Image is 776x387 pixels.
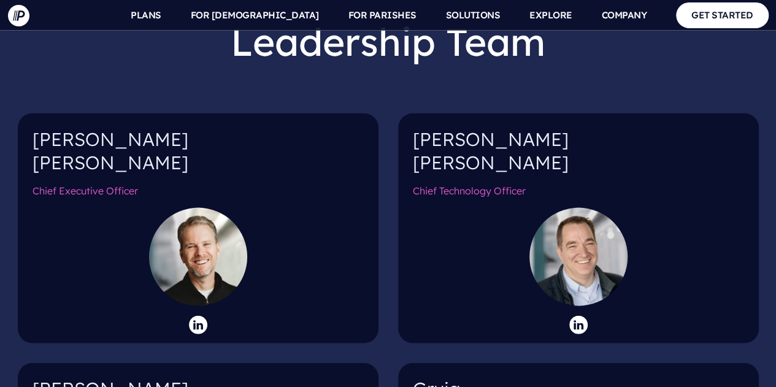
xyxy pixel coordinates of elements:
h2: Leadership Team [18,9,759,74]
h4: [PERSON_NAME] [PERSON_NAME] [413,128,744,184]
h6: Chief Technology Officer [413,184,744,207]
a: GET STARTED [676,2,769,28]
h6: Chief Executive Officer [33,184,364,207]
h4: [PERSON_NAME] [PERSON_NAME] [33,128,364,184]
